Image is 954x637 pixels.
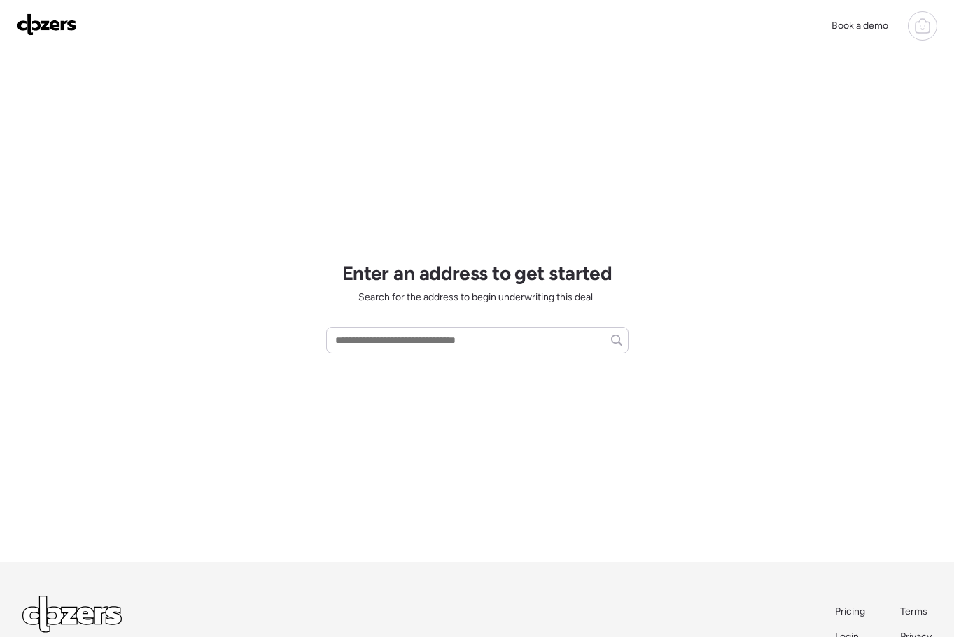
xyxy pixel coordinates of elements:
[22,596,122,633] img: Logo Light
[835,605,867,619] a: Pricing
[900,605,927,617] span: Terms
[17,13,77,36] img: Logo
[342,261,612,285] h1: Enter an address to get started
[900,605,932,619] a: Terms
[835,605,865,617] span: Pricing
[832,20,888,31] span: Book a demo
[358,290,595,304] span: Search for the address to begin underwriting this deal.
